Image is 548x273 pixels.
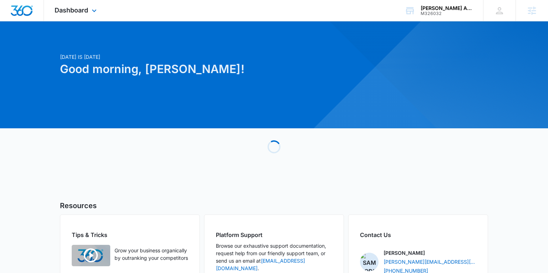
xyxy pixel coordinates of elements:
[60,200,488,211] h5: Resources
[216,231,332,239] h2: Platform Support
[421,11,473,16] div: account id
[72,231,188,239] h2: Tips & Tricks
[60,53,342,61] p: [DATE] is [DATE]
[72,245,110,266] img: Quick Overview Video
[360,253,379,271] img: Sam Coduto
[55,6,88,14] span: Dashboard
[384,249,425,257] p: [PERSON_NAME]
[115,247,188,262] p: Grow your business organically by outranking your competitors
[421,5,473,11] div: account name
[360,231,476,239] h2: Contact Us
[216,242,332,272] p: Browse our exhaustive support documentation, request help from our friendly support team, or send...
[384,258,476,266] a: [PERSON_NAME][EMAIL_ADDRESS][PERSON_NAME][DOMAIN_NAME]
[60,61,342,78] h1: Good morning, [PERSON_NAME]!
